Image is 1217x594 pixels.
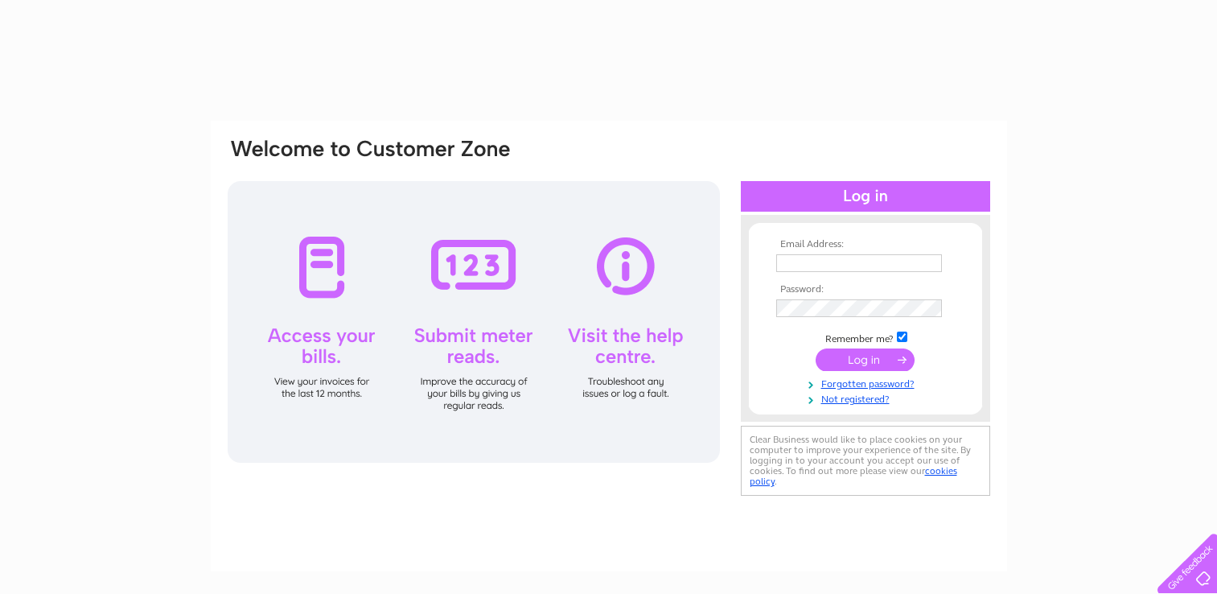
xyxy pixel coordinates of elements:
a: Not registered? [776,390,959,406]
div: Clear Business would like to place cookies on your computer to improve your experience of the sit... [741,426,990,496]
th: Password: [772,284,959,295]
td: Remember me? [772,329,959,345]
th: Email Address: [772,239,959,250]
a: cookies policy [750,465,957,487]
a: Forgotten password? [776,375,959,390]
input: Submit [816,349,915,371]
